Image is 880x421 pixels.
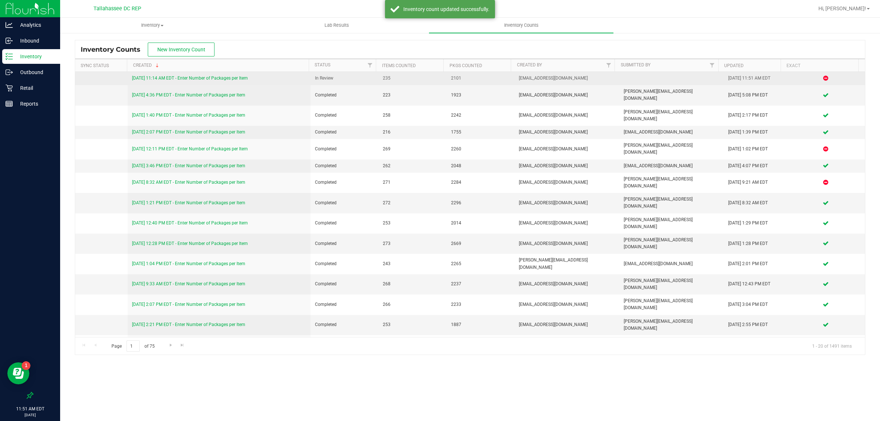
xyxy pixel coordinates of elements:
p: Analytics [13,21,57,29]
iframe: Resource center [7,362,29,384]
div: [DATE] 2:55 PM EDT [728,321,782,328]
span: Completed [315,92,374,99]
span: Page of 75 [105,340,161,352]
span: [PERSON_NAME][EMAIL_ADDRESS][DOMAIN_NAME] [624,318,719,332]
span: 2669 [451,240,510,247]
span: [EMAIL_ADDRESS][DOMAIN_NAME] [519,220,615,227]
label: Pin the sidebar to full width on large screens [26,392,34,399]
span: [PERSON_NAME][EMAIL_ADDRESS][DOMAIN_NAME] [624,88,719,102]
span: Completed [315,129,374,136]
span: [EMAIL_ADDRESS][DOMAIN_NAME] [519,301,615,308]
th: Exact [781,59,858,72]
div: [DATE] 4:07 PM EDT [728,162,782,169]
span: 2265 [451,260,510,267]
inline-svg: Inventory [5,53,13,60]
a: [DATE] 12:40 PM EDT - Enter Number of Packages per Item [132,220,248,226]
span: 243 [383,260,442,267]
p: Outbound [13,68,57,77]
a: Go to the last page [177,340,188,350]
span: 2048 [451,162,510,169]
a: Created By [517,62,542,67]
span: Completed [315,240,374,247]
span: 253 [383,321,442,328]
a: [DATE] 1:04 PM EDT - Enter Number of Packages per Item [132,261,245,266]
span: Tallahassee DC REP [93,6,141,12]
a: Submitted By [621,62,650,67]
span: [EMAIL_ADDRESS][DOMAIN_NAME] [519,129,615,136]
span: [EMAIL_ADDRESS][DOMAIN_NAME] [519,240,615,247]
span: Completed [315,179,374,186]
div: Inventory count updated successfully. [403,6,489,13]
button: New Inventory Count [148,43,214,56]
div: [DATE] 3:04 PM EDT [728,301,782,308]
a: Sync Status [81,63,109,68]
span: 262 [383,162,442,169]
div: [DATE] 8:32 AM EDT [728,199,782,206]
span: 2101 [451,75,510,82]
span: 2233 [451,301,510,308]
div: [DATE] 11:51 AM EDT [728,75,782,82]
span: 235 [383,75,442,82]
iframe: Resource center unread badge [22,361,30,370]
inline-svg: Retail [5,84,13,92]
a: [DATE] 4:36 PM EDT - Enter Number of Packages per Item [132,92,245,98]
span: Completed [315,199,374,206]
span: [EMAIL_ADDRESS][DOMAIN_NAME] [624,162,719,169]
span: 1923 [451,92,510,99]
span: 253 [383,220,442,227]
span: 2242 [451,112,510,119]
span: 271 [383,179,442,186]
span: Inventory [60,22,244,29]
span: 269 [383,146,442,153]
div: [DATE] 1:29 PM EDT [728,220,782,227]
div: [DATE] 2:01 PM EDT [728,260,782,267]
span: Inventory Counts [81,45,148,54]
span: [PERSON_NAME][EMAIL_ADDRESS][DOMAIN_NAME] [624,196,719,210]
a: Filter [364,59,376,72]
span: [PERSON_NAME][EMAIL_ADDRESS][DOMAIN_NAME] [624,277,719,291]
span: 223 [383,92,442,99]
span: 272 [383,199,442,206]
span: [EMAIL_ADDRESS][DOMAIN_NAME] [519,146,615,153]
span: [PERSON_NAME][EMAIL_ADDRESS][DOMAIN_NAME] [624,216,719,230]
span: [EMAIL_ADDRESS][DOMAIN_NAME] [624,129,719,136]
a: [DATE] 11:14 AM EDT - Enter Number of Packages per Item [132,76,248,81]
span: 2014 [451,220,510,227]
inline-svg: Inbound [5,37,13,44]
span: 1887 [451,321,510,328]
div: [DATE] 1:02 PM EDT [728,146,782,153]
a: [DATE] 1:40 PM EDT - Enter Number of Packages per Item [132,113,245,118]
span: [EMAIL_ADDRESS][DOMAIN_NAME] [519,112,615,119]
span: 273 [383,240,442,247]
span: 1755 [451,129,510,136]
span: [EMAIL_ADDRESS][DOMAIN_NAME] [519,199,615,206]
span: In Review [315,75,374,82]
span: [PERSON_NAME][EMAIL_ADDRESS][DOMAIN_NAME] [624,109,719,122]
span: [EMAIL_ADDRESS][DOMAIN_NAME] [624,260,719,267]
span: 2296 [451,199,510,206]
input: 1 [126,340,140,352]
span: [PERSON_NAME][EMAIL_ADDRESS][DOMAIN_NAME] [624,176,719,190]
p: Retail [13,84,57,92]
a: Inventory Counts [429,18,613,33]
span: 2237 [451,281,510,288]
div: [DATE] 9:21 AM EDT [728,179,782,186]
a: [DATE] 2:07 PM EDT - Enter Number of Packages per Item [132,129,245,135]
span: 266 [383,301,442,308]
span: [EMAIL_ADDRESS][DOMAIN_NAME] [519,92,615,99]
div: [DATE] 1:28 PM EDT [728,240,782,247]
a: [DATE] 9:33 AM EDT - Enter Number of Packages per Item [132,281,245,286]
span: 268 [383,281,442,288]
a: Filter [706,59,718,72]
span: Completed [315,162,374,169]
span: Completed [315,260,374,267]
div: [DATE] 12:43 PM EDT [728,281,782,288]
a: Pkgs Counted [450,63,482,68]
inline-svg: Outbound [5,69,13,76]
a: [DATE] 2:07 PM EDT - Enter Number of Packages per Item [132,302,245,307]
p: Inventory [13,52,57,61]
a: Updated [724,63,744,68]
a: [DATE] 1:21 PM EDT - Enter Number of Packages per Item [132,200,245,205]
a: [DATE] 3:46 PM EDT - Enter Number of Packages per Item [132,163,245,168]
span: [EMAIL_ADDRESS][DOMAIN_NAME] [519,179,615,186]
